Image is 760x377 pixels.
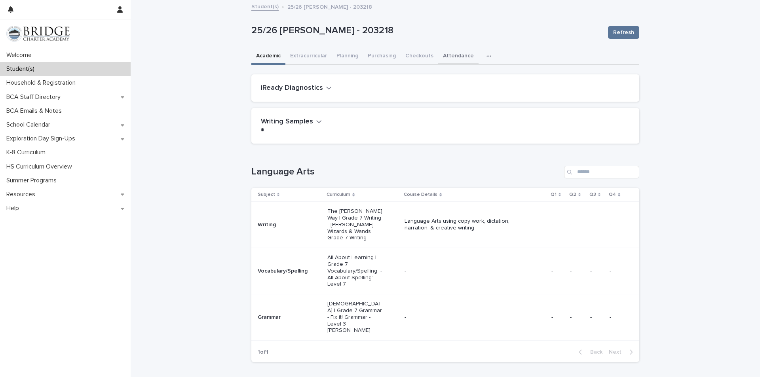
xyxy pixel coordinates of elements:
h1: Language Arts [251,166,561,178]
button: iReady Diagnostics [261,84,332,93]
p: - [590,314,603,321]
tr: Grammar[DEMOGRAPHIC_DATA] | Grade 7 Grammar - Fix it! Grammar - Level 3 [PERSON_NAME]----- [251,294,639,341]
p: The [PERSON_NAME] Way | Grade 7 Writing - [PERSON_NAME] Wizards & Wands Grade 7 Writing [327,208,384,241]
p: - [610,314,627,321]
button: Purchasing [363,48,401,65]
p: - [610,222,627,228]
p: K-8 Curriculum [3,149,52,156]
button: Checkouts [401,48,438,65]
button: Extracurricular [285,48,332,65]
tr: Vocabulary/SpellingAll About Learning | Grade 7 Vocabulary/Spelling - All About Spelling: Level 7... [251,248,639,294]
p: Welcome [3,51,38,59]
p: Exploration Day Sign-Ups [3,135,82,142]
p: - [551,222,564,228]
a: Student(s) [251,2,279,11]
p: BCA Emails & Notes [3,107,68,115]
p: 25/26 [PERSON_NAME] - 203218 [251,25,602,36]
button: Refresh [608,26,639,39]
p: HS Curriculum Overview [3,163,78,171]
p: Language Arts using copy work, dictation, narration, & creative writing [405,218,518,231]
p: Q3 [589,190,596,199]
p: School Calendar [3,121,57,129]
p: Resources [3,191,42,198]
button: Next [606,349,639,356]
p: Help [3,205,25,212]
h2: iReady Diagnostics [261,84,323,93]
p: - [570,268,584,275]
p: Student(s) [3,65,41,73]
p: Summer Programs [3,177,63,184]
p: Q4 [609,190,616,199]
button: Back [572,349,606,356]
p: 25/26 [PERSON_NAME] - 203218 [287,2,372,11]
p: Q1 [551,190,557,199]
p: - [570,222,584,228]
p: - [405,314,518,321]
p: Grammar [258,314,314,321]
button: Academic [251,48,285,65]
p: Course Details [404,190,437,199]
p: - [551,314,564,321]
span: Refresh [613,28,634,36]
span: Next [609,349,626,355]
p: - [570,314,584,321]
p: - [590,268,603,275]
p: BCA Staff Directory [3,93,67,101]
img: V1C1m3IdTEidaUdm9Hs0 [6,26,70,42]
button: Writing Samples [261,117,322,126]
button: Attendance [438,48,479,65]
p: Vocabulary/Spelling [258,268,314,275]
p: - [551,268,564,275]
p: 1 of 1 [251,343,275,362]
tr: WritingThe [PERSON_NAME] Way | Grade 7 Writing - [PERSON_NAME] Wizards & Wands Grade 7 WritingLan... [251,202,639,248]
span: Back [585,349,602,355]
p: Household & Registration [3,79,82,87]
p: Writing [258,222,314,228]
p: [DEMOGRAPHIC_DATA] | Grade 7 Grammar - Fix it! Grammar - Level 3 [PERSON_NAME] [327,301,384,334]
p: All About Learning | Grade 7 Vocabulary/Spelling - All About Spelling: Level 7 [327,254,384,288]
p: Curriculum [327,190,350,199]
input: Search [564,166,639,178]
p: Subject [258,190,275,199]
p: - [405,268,518,275]
p: - [590,222,603,228]
h2: Writing Samples [261,117,313,126]
p: - [610,268,627,275]
p: Q2 [569,190,576,199]
button: Planning [332,48,363,65]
